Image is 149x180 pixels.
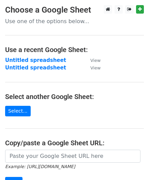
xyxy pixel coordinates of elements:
h3: Choose a Google Sheet [5,5,144,15]
input: Paste your Google Sheet URL here [5,150,140,163]
small: View [90,58,101,63]
small: View [90,65,101,70]
a: Untitled spreadsheet [5,65,66,71]
small: Example: [URL][DOMAIN_NAME] [5,164,75,169]
a: Untitled spreadsheet [5,57,66,63]
a: View [84,65,101,71]
h4: Use a recent Google Sheet: [5,46,144,54]
h4: Copy/paste a Google Sheet URL: [5,139,144,147]
a: Select... [5,106,31,116]
a: View [84,57,101,63]
p: Use one of the options below... [5,18,144,25]
h4: Select another Google Sheet: [5,93,144,101]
